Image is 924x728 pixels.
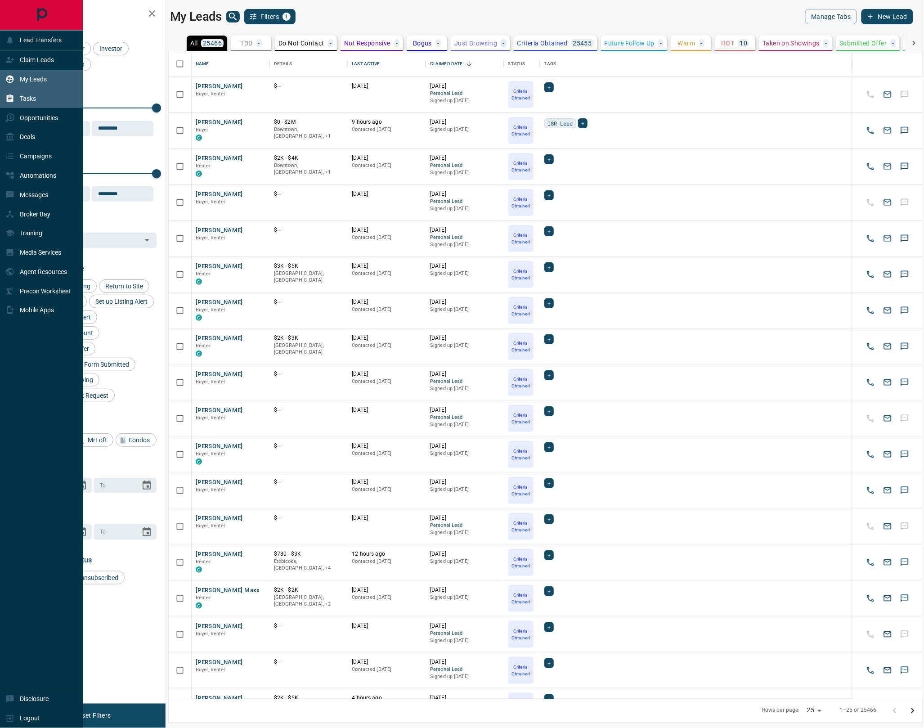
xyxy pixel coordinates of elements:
button: Call [864,160,877,173]
p: Criteria Obtained [509,268,533,281]
div: + [544,514,554,524]
span: Buyer, Renter [196,199,226,205]
button: SMS [898,592,911,605]
div: 25 [803,704,825,717]
button: Email [881,520,894,533]
svg: Sms [900,594,909,603]
button: Manage Tabs [805,9,857,24]
div: Name [191,51,269,76]
button: Email [881,88,894,101]
p: Contacted [DATE] [352,306,421,313]
p: Signed up [DATE] [430,486,499,493]
svg: Email [883,666,892,675]
div: Set up Listing Alert [89,295,154,308]
span: + [547,371,551,380]
svg: Sms [900,234,909,243]
p: [DATE] [430,262,499,270]
span: Buyer, Renter [196,379,226,385]
p: HOT [721,40,734,46]
div: + [578,118,588,128]
span: + [547,299,551,308]
p: Criteria Obtained [509,160,533,173]
p: $--- [274,82,343,90]
div: + [544,406,554,416]
span: + [547,191,551,200]
svg: Sms [900,450,909,459]
span: Buyer, Renter [196,91,226,97]
button: [PERSON_NAME] Maxx [196,586,260,595]
p: Criteria Obtained [509,448,533,461]
p: Criteria Obtained [509,520,533,533]
span: Buyer [196,127,209,133]
p: Contacted [DATE] [352,162,421,169]
p: $--- [274,442,343,450]
span: Personal Lead [430,414,499,422]
p: Criteria Obtained [509,304,533,317]
span: + [547,335,551,344]
button: [PERSON_NAME] [196,442,243,451]
p: Signed up [DATE] [430,306,499,313]
svg: Sms [900,558,909,567]
svg: Email [883,594,892,603]
p: All [190,40,197,46]
p: - [825,40,827,46]
span: Return to Site [102,283,146,290]
button: [PERSON_NAME] [196,190,243,199]
h2: Filters [29,9,157,20]
span: + [547,263,551,272]
p: $--- [274,478,343,486]
p: Toronto [274,162,343,176]
span: Buyer, Renter [196,235,226,241]
p: TBD [240,40,252,46]
button: SMS [898,268,911,281]
p: [DATE] [352,478,421,486]
svg: Email [883,306,892,315]
span: Personal Lead [430,378,499,386]
button: Email [881,412,894,425]
span: Buyer, Renter [196,451,226,457]
p: [DATE] [430,478,499,486]
p: Future Follow Up [605,40,655,46]
button: Email [881,664,894,677]
p: [DATE] [352,442,421,450]
p: [DATE] [430,514,499,522]
button: New Lead [861,9,913,24]
p: Signed up [DATE] [430,169,499,176]
span: + [547,515,551,524]
p: Criteria Obtained [517,40,568,46]
div: Claimed Date [426,51,504,76]
p: Signed up [DATE] [430,342,499,349]
button: Go to next page [904,702,922,720]
p: - [701,40,703,46]
button: [PERSON_NAME] [196,514,243,523]
button: [PERSON_NAME] [196,406,243,415]
span: + [547,587,551,596]
p: Contacted [DATE] [352,486,421,493]
span: ISR Lead [547,119,573,128]
p: $2K - $4K [274,154,343,162]
p: 9 hours ago [352,118,421,126]
span: 1 [283,13,290,20]
button: Call [864,664,877,677]
span: Condos [126,436,153,444]
p: [DATE] [352,298,421,306]
p: Not Responsive [344,40,390,46]
p: [DATE] [430,406,499,414]
svg: Email [883,378,892,387]
div: condos.ca [196,135,202,141]
p: [DATE] [352,154,421,162]
p: [DATE] [430,334,499,342]
p: [DATE] [352,514,421,522]
span: Buyer, Renter [196,415,226,421]
p: Criteria Obtained [509,340,533,353]
div: + [544,190,554,200]
span: + [547,83,551,92]
p: Criteria Obtained [509,124,533,137]
svg: Call [866,450,875,459]
svg: Call [866,126,875,135]
button: Call [864,268,877,281]
p: [GEOGRAPHIC_DATA], [GEOGRAPHIC_DATA] [274,342,343,356]
span: Renter [196,163,211,169]
button: Call [864,376,877,389]
span: Investor [96,45,126,52]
